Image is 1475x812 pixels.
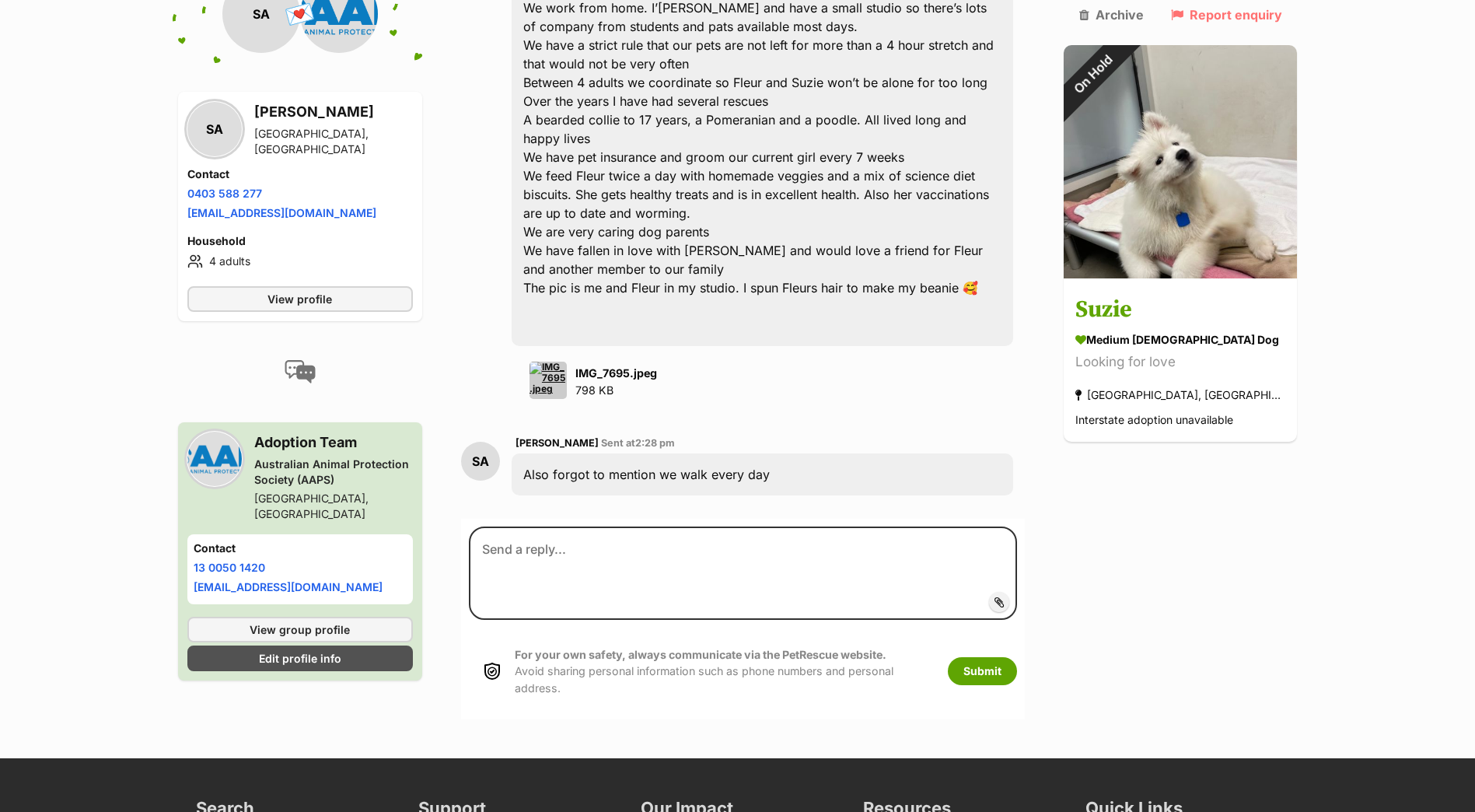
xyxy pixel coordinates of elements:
[512,453,1014,495] div: Also forgot to mention we walk every day
[515,648,886,661] strong: For your own safety, always communicate via the PetRescue website.
[254,491,413,522] div: [GEOGRAPHIC_DATA], [GEOGRAPHIC_DATA]
[948,657,1017,685] button: Submit
[194,561,265,574] a: 13 0050 1420
[187,252,413,271] li: 4 adults
[601,437,675,449] span: Sent at
[250,621,350,638] span: View group profile
[1064,282,1297,443] a: Suzie medium [DEMOGRAPHIC_DATA] Dog Looking for love [GEOGRAPHIC_DATA], [GEOGRAPHIC_DATA] Interst...
[516,437,599,449] span: [PERSON_NAME]
[1171,8,1282,22] a: Report enquiry
[1075,352,1285,373] div: Looking for love
[187,233,413,249] h4: Household
[635,437,675,449] span: 2:28 pm
[285,360,316,383] img: conversation-icon-4a6f8262b818ee0b60e3300018af0b2d0b884aa5de6e9bcb8d3d4eeb1a70a7c4.svg
[187,166,413,182] h4: Contact
[187,646,413,671] a: Edit profile info
[254,126,413,157] div: [GEOGRAPHIC_DATA], [GEOGRAPHIC_DATA]
[1064,266,1297,282] a: On Hold
[1043,24,1144,125] div: On Hold
[1075,332,1285,348] div: medium [DEMOGRAPHIC_DATA] Dog
[254,457,413,488] div: Australian Animal Protection Society (AAPS)
[1079,8,1144,22] a: Archive
[1075,385,1285,406] div: [GEOGRAPHIC_DATA], [GEOGRAPHIC_DATA]
[254,432,413,453] h3: Adoption Team
[515,646,932,696] p: Avoid sharing personal information such as phone numbers and personal address.
[187,286,413,312] a: View profile
[530,362,567,399] img: IMG_7695.jpeg
[187,432,242,486] img: Australian Animal Protection Society (AAPS) profile pic
[267,291,332,307] span: View profile
[1064,45,1297,278] img: Suzie
[187,102,242,156] div: SA
[194,580,383,593] a: [EMAIL_ADDRESS][DOMAIN_NAME]
[187,617,413,642] a: View group profile
[461,442,500,481] div: SA
[575,366,657,380] strong: IMG_7695.jpeg
[187,206,376,219] a: [EMAIL_ADDRESS][DOMAIN_NAME]
[575,383,613,397] span: 798 KB
[254,101,413,123] h3: [PERSON_NAME]
[194,541,407,556] h4: Contact
[1075,414,1233,427] span: Interstate adoption unavailable
[187,187,262,200] a: 0403 588 277
[1075,293,1285,328] h3: Suzie
[259,650,341,667] span: Edit profile info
